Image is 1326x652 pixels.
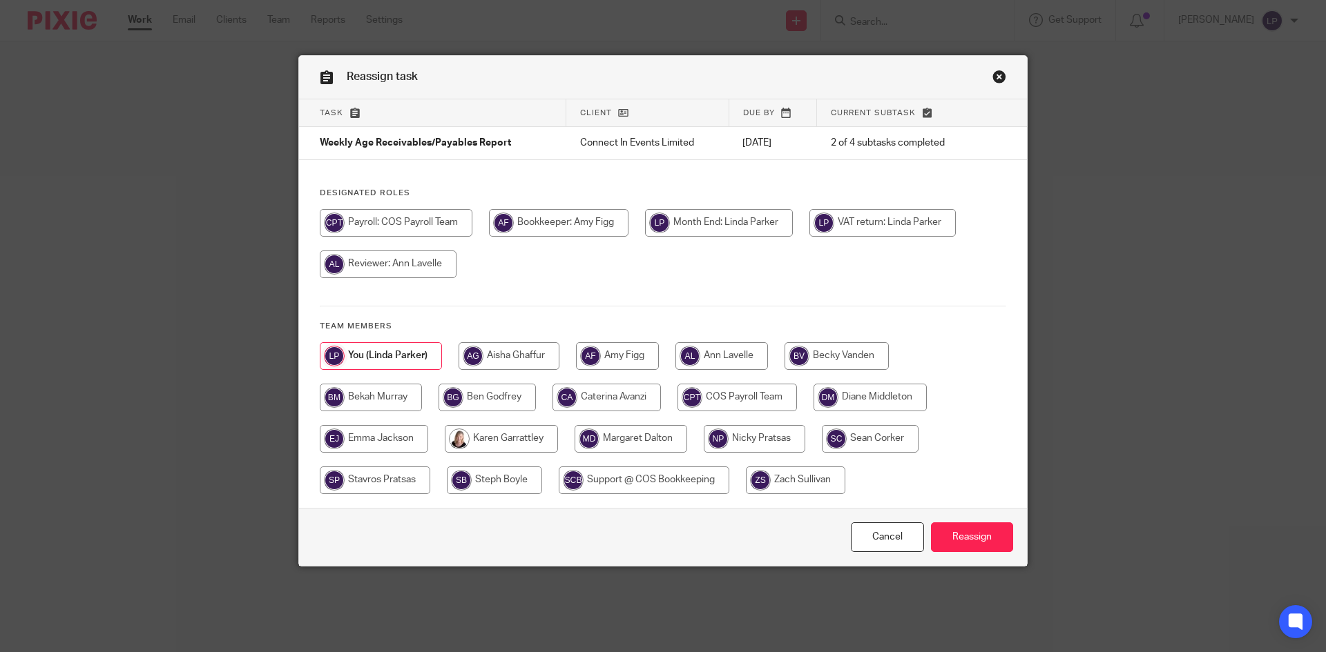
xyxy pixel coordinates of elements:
[742,136,803,150] p: [DATE]
[817,127,979,160] td: 2 of 4 subtasks completed
[992,70,1006,88] a: Close this dialog window
[320,321,1006,332] h4: Team members
[580,109,612,117] span: Client
[931,522,1013,552] input: Reassign
[347,71,418,82] span: Reassign task
[320,188,1006,199] h4: Designated Roles
[851,522,924,552] a: Close this dialog window
[743,109,775,117] span: Due by
[320,139,511,148] span: Weekly Age Receivables/Payables Report
[831,109,916,117] span: Current subtask
[580,136,715,150] p: Connect In Events Limited
[320,109,343,117] span: Task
